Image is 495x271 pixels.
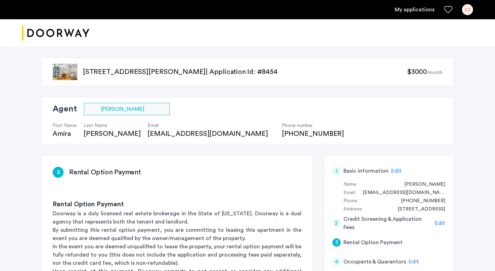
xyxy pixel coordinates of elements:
[356,189,445,197] div: zizhu.zhang65@gmail.com
[343,197,358,205] div: Phone:
[466,243,488,264] iframe: chat widget
[409,259,419,264] span: Edit
[444,6,452,14] a: Favorites
[84,129,141,139] div: [PERSON_NAME]
[427,70,442,75] sub: /month
[343,238,403,247] h5: Rental Option Payment
[332,238,341,247] div: 3
[282,122,344,129] h4: Phone number
[343,181,357,189] div: Name:
[53,122,77,129] h4: First Name
[332,219,341,227] div: 2
[391,168,401,174] span: Edit
[397,181,445,189] div: Zizhu Zhang
[147,122,275,129] h4: Email
[332,258,341,266] div: 4
[147,129,275,139] div: [EMAIL_ADDRESS][DOMAIN_NAME]
[282,129,344,139] div: [PHONE_NUMBER]
[462,4,473,15] div: ZZ
[332,167,341,175] div: 1
[53,64,77,80] img: apartment
[343,167,388,175] h5: Basic information
[53,226,301,242] p: By submitting this rental option payment, you are committing to leasing this apartment in the eve...
[394,197,445,205] div: +16469456804
[53,167,64,178] div: 3
[391,205,445,214] div: 146 East 39th Street, #2D
[22,20,89,46] img: logo
[83,67,407,77] p: [STREET_ADDRESS][PERSON_NAME] | Application Id: #8454
[395,6,434,14] a: My application
[53,209,301,226] p: Doorway is a duly licensed real estate brokerage in the State of [US_STATE]. Doorway is a dual ag...
[22,20,89,46] a: Cazamio logo
[53,242,301,267] p: In the event you are deemed unqualified to lease the property, your rental option payment will be...
[407,68,427,75] span: $3000
[84,122,141,129] h4: Last Name
[343,258,406,266] h5: Occupants & Guarantors
[53,129,77,139] div: Amira
[435,220,445,226] span: Edit
[343,205,363,214] div: Address:
[69,167,141,177] h3: Rental Option Payment
[53,200,301,209] h3: Rental Option Payment
[343,189,356,197] div: Email:
[53,103,77,115] h2: Agent
[343,215,432,231] h5: Credit Screening & Application Fees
